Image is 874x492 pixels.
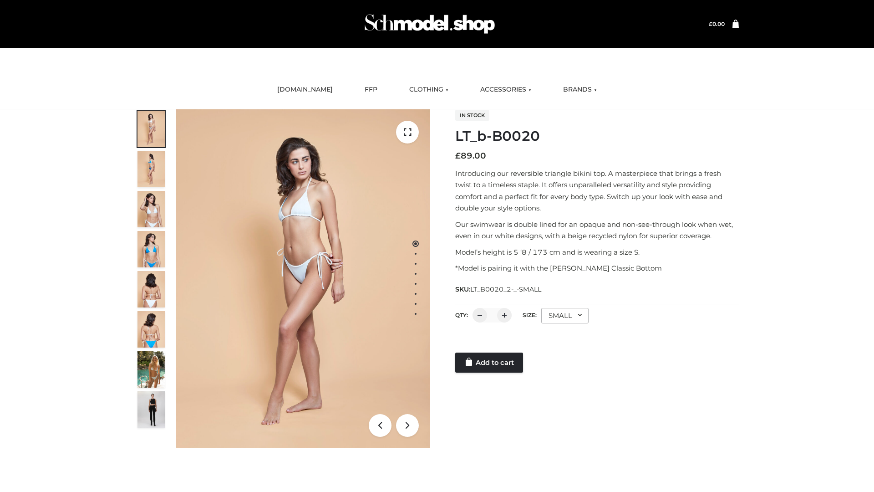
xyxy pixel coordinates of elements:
p: Introducing our reversible triangle bikini top. A masterpiece that brings a fresh twist to a time... [455,168,739,214]
img: ArielClassicBikiniTop_CloudNine_AzureSky_OW114ECO_1-scaled.jpg [137,111,165,147]
label: Size: [523,312,537,318]
img: ArielClassicBikiniTop_CloudNine_AzureSky_OW114ECO_4-scaled.jpg [137,231,165,267]
a: [DOMAIN_NAME] [270,80,340,100]
a: £0.00 [709,20,725,27]
a: CLOTHING [402,80,455,100]
img: Schmodel Admin 964 [361,6,498,42]
a: BRANDS [556,80,604,100]
span: LT_B0020_2-_-SMALL [470,285,541,293]
img: ArielClassicBikiniTop_CloudNine_AzureSky_OW114ECO_3-scaled.jpg [137,191,165,227]
a: Add to cart [455,353,523,373]
p: Model’s height is 5 ‘8 / 173 cm and is wearing a size S. [455,246,739,258]
div: SMALL [541,308,589,323]
img: Arieltop_CloudNine_AzureSky2.jpg [137,351,165,388]
img: ArielClassicBikiniTop_CloudNine_AzureSky_OW114ECO_8-scaled.jpg [137,311,165,348]
h1: LT_b-B0020 [455,128,739,144]
label: QTY: [455,312,468,318]
span: £ [455,151,461,161]
img: ArielClassicBikiniTop_CloudNine_AzureSky_OW114ECO_7-scaled.jpg [137,271,165,307]
img: 49df5f96394c49d8b5cbdcda3511328a.HD-1080p-2.5Mbps-49301101_thumbnail.jpg [137,391,165,428]
span: In stock [455,110,489,121]
span: £ [709,20,712,27]
p: Our swimwear is double lined for an opaque and non-see-through look when wet, even in our white d... [455,219,739,242]
a: ACCESSORIES [473,80,538,100]
img: ArielClassicBikiniTop_CloudNine_AzureSky_OW114ECO_2-scaled.jpg [137,151,165,187]
a: FFP [358,80,384,100]
bdi: 89.00 [455,151,486,161]
span: SKU: [455,284,542,295]
img: ArielClassicBikiniTop_CloudNine_AzureSky_OW114ECO_1 [176,109,430,448]
p: *Model is pairing it with the [PERSON_NAME] Classic Bottom [455,262,739,274]
bdi: 0.00 [709,20,725,27]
